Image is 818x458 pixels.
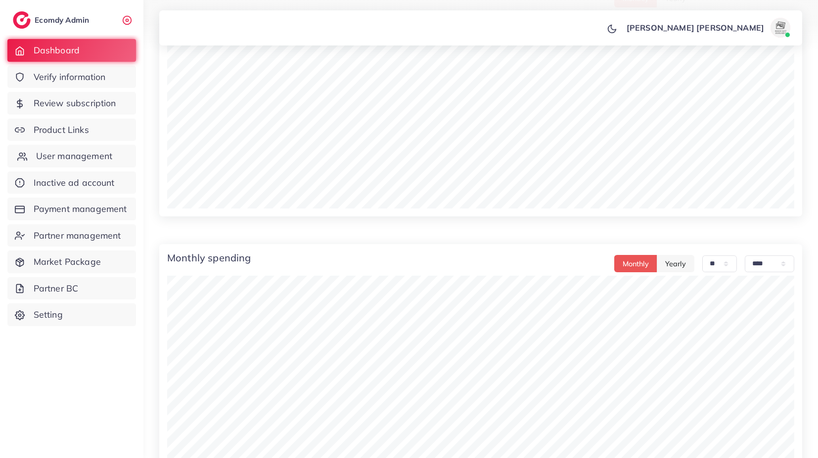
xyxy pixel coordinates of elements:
a: logoEcomdy Admin [13,11,91,29]
span: Review subscription [34,97,116,110]
span: Partner BC [34,282,79,295]
a: Setting [7,303,136,326]
h4: Monthly spending [167,252,251,264]
span: Verify information [34,71,106,83]
span: Market Package [34,255,101,268]
a: [PERSON_NAME] [PERSON_NAME]avatar [621,18,794,38]
a: Dashboard [7,39,136,62]
a: Partner BC [7,277,136,300]
span: Setting [34,308,63,321]
a: Market Package [7,250,136,273]
a: Review subscription [7,92,136,115]
img: logo [13,11,31,29]
a: Verify information [7,66,136,88]
h2: Ecomdy Admin [35,15,91,25]
span: Product Links [34,124,89,136]
span: Partner management [34,229,121,242]
button: Monthly [614,255,657,272]
span: User management [36,150,112,163]
span: Payment management [34,203,127,215]
a: Payment management [7,198,136,220]
a: Product Links [7,119,136,141]
a: Inactive ad account [7,171,136,194]
a: User management [7,145,136,167]
button: Yearly [657,255,694,272]
p: [PERSON_NAME] [PERSON_NAME] [627,22,764,34]
span: Inactive ad account [34,176,115,189]
img: avatar [771,18,790,38]
a: Partner management [7,224,136,247]
span: Dashboard [34,44,80,57]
